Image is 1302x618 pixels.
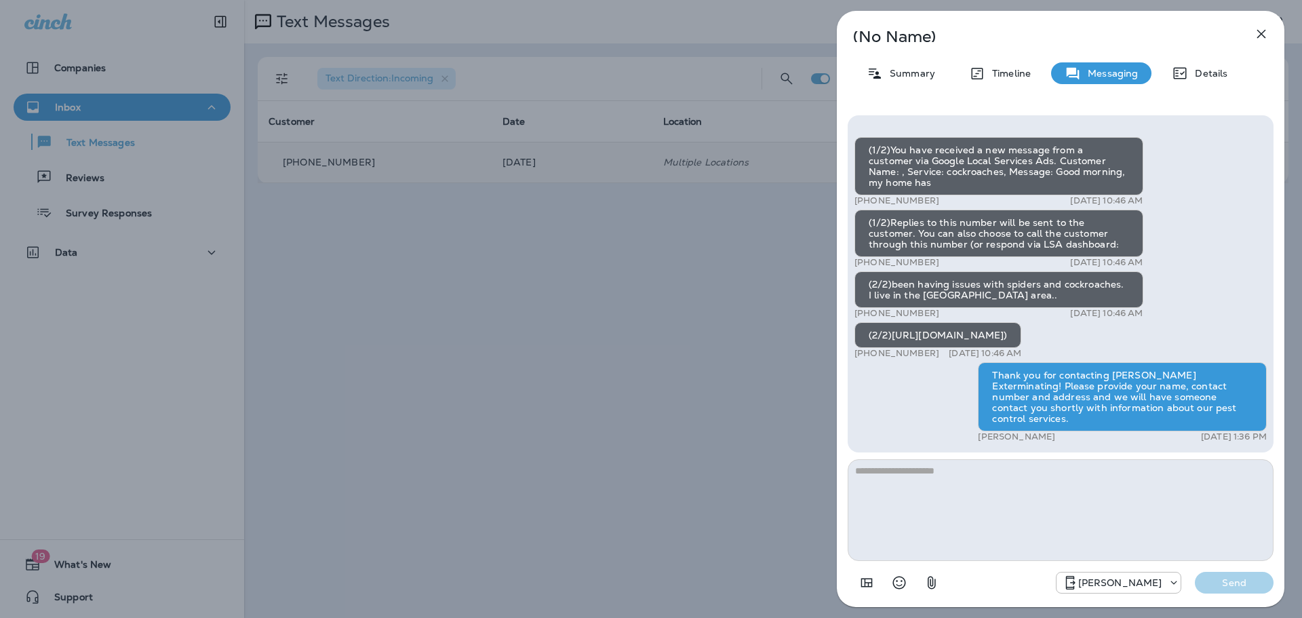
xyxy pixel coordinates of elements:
p: [PERSON_NAME] [1078,577,1162,588]
button: Add in a premade template [853,569,880,596]
p: [DATE] 1:36 PM [1201,431,1267,442]
p: [PHONE_NUMBER] [854,308,939,319]
p: Summary [883,68,935,79]
p: [DATE] 10:46 AM [949,348,1021,359]
div: (1/2)You have received a new message from a customer via Google Local Services Ads. Customer Name... [854,137,1143,195]
div: (2/2)[URL][DOMAIN_NAME]) [854,322,1021,348]
p: [PHONE_NUMBER] [854,195,939,206]
p: [DATE] 10:46 AM [1070,308,1143,319]
div: (2/2)been having issues with spiders and cockroaches. I live in the [GEOGRAPHIC_DATA] area.. [854,271,1143,308]
p: [PERSON_NAME] [978,431,1055,442]
p: (No Name) [853,31,1223,42]
div: (1/2)Replies to this number will be sent to the customer. You can also choose to call the custome... [854,210,1143,257]
p: [DATE] 10:46 AM [1070,195,1143,206]
button: Select an emoji [886,569,913,596]
p: Details [1188,68,1227,79]
div: Thank you for contacting [PERSON_NAME] Exterminating! Please provide your name, contact number an... [978,362,1267,431]
div: +1 (770) 343-2465 [1057,575,1181,591]
p: Timeline [985,68,1031,79]
p: [PHONE_NUMBER] [854,257,939,268]
p: [DATE] 10:46 AM [1070,257,1143,268]
p: Messaging [1081,68,1138,79]
p: [PHONE_NUMBER] [854,348,939,359]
